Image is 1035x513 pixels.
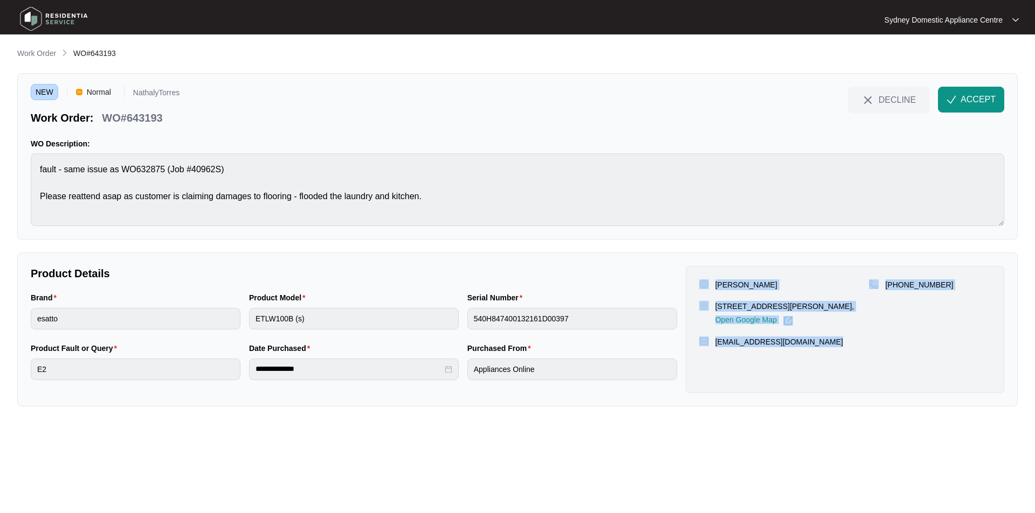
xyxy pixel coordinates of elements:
[76,89,82,95] img: Vercel Logo
[31,266,677,281] p: Product Details
[31,110,93,125] p: Work Order:
[699,279,709,289] img: user-pin
[82,84,115,100] span: Normal
[699,336,709,346] img: map-pin
[60,48,69,57] img: chevron-right
[885,279,953,290] p: [PHONE_NUMBER]
[467,343,535,354] label: Purchased From
[31,308,240,329] input: Brand
[249,292,310,303] label: Product Model
[715,336,843,347] p: [EMAIL_ADDRESS][DOMAIN_NAME]
[961,93,996,106] span: ACCEPT
[256,363,443,375] input: Date Purchased
[31,292,61,303] label: Brand
[715,279,777,290] p: [PERSON_NAME]
[879,94,916,106] span: DECLINE
[133,89,180,100] p: NathalyTorres
[249,308,459,329] input: Product Model
[102,110,162,125] p: WO#643193
[467,292,527,303] label: Serial Number
[31,343,121,354] label: Product Fault or Query
[31,138,1004,149] p: WO Description:
[467,308,677,329] input: Serial Number
[699,301,709,311] img: map-pin
[938,87,1004,113] button: check-IconACCEPT
[783,316,793,326] img: Link-External
[16,3,92,35] img: residentia service logo
[17,48,56,59] p: Work Order
[848,87,929,113] button: close-IconDECLINE
[467,359,677,380] input: Purchased From
[885,15,1003,25] p: Sydney Domestic Appliance Centre
[73,49,116,58] span: WO#643193
[31,359,240,380] input: Product Fault or Query
[869,279,879,289] img: map-pin
[715,301,854,312] p: [STREET_ADDRESS][PERSON_NAME],
[31,84,58,100] span: NEW
[1012,17,1019,23] img: dropdown arrow
[715,316,793,326] a: Open Google Map
[947,95,956,104] img: check-Icon
[861,94,874,107] img: close-Icon
[249,343,314,354] label: Date Purchased
[31,153,1004,226] textarea: fault - same issue as WO632875 (Job #40962S) Please reattend asap as customer is claiming damages...
[15,48,58,60] a: Work Order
